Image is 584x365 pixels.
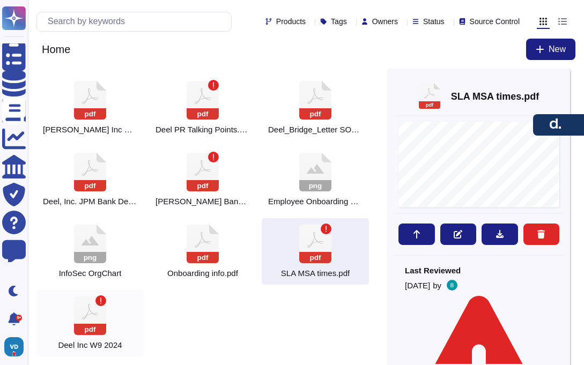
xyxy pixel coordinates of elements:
[281,269,350,278] span: SLA MSA times.pdf
[276,18,306,25] span: Products
[523,224,560,245] button: Delete
[167,269,238,278] span: Onboarding info.pdf
[58,340,122,350] span: w9_-_2024.pdf
[451,92,539,101] span: SLA MSA times.pdf
[405,281,430,289] span: [DATE]
[36,41,76,57] span: Home
[549,45,566,54] span: New
[482,224,518,245] button: Download
[43,125,137,135] span: Deel Inc Credit Check 2025.pdf
[156,197,250,206] span: Deel's accounts used for client pay-ins in different countries.pdf
[43,197,137,206] span: Deel, Inc. 663168380 ACH & Wire Transaction Routing Instructions.pdf
[331,18,347,25] span: Tags
[59,269,122,278] span: InfoSec Team Org Chart.png
[268,125,363,135] span: Deel_Bridge_Letter SOC 1 - 30_June_2025.pdf
[372,18,398,25] span: Owners
[16,315,22,321] div: 9+
[398,224,435,245] button: Move to...
[4,337,24,356] img: user
[405,280,553,290] div: by
[447,280,457,290] img: user
[526,39,575,60] button: New
[440,224,477,245] button: Edit
[42,12,231,31] input: Search by keywords
[268,197,363,206] span: Employee Onboarding action:owner.png
[423,18,445,25] span: Status
[405,266,553,274] span: Last Reviewed
[470,18,520,25] span: Source Control
[2,335,31,359] button: user
[156,125,250,135] span: Deel PR Talking Points.pdf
